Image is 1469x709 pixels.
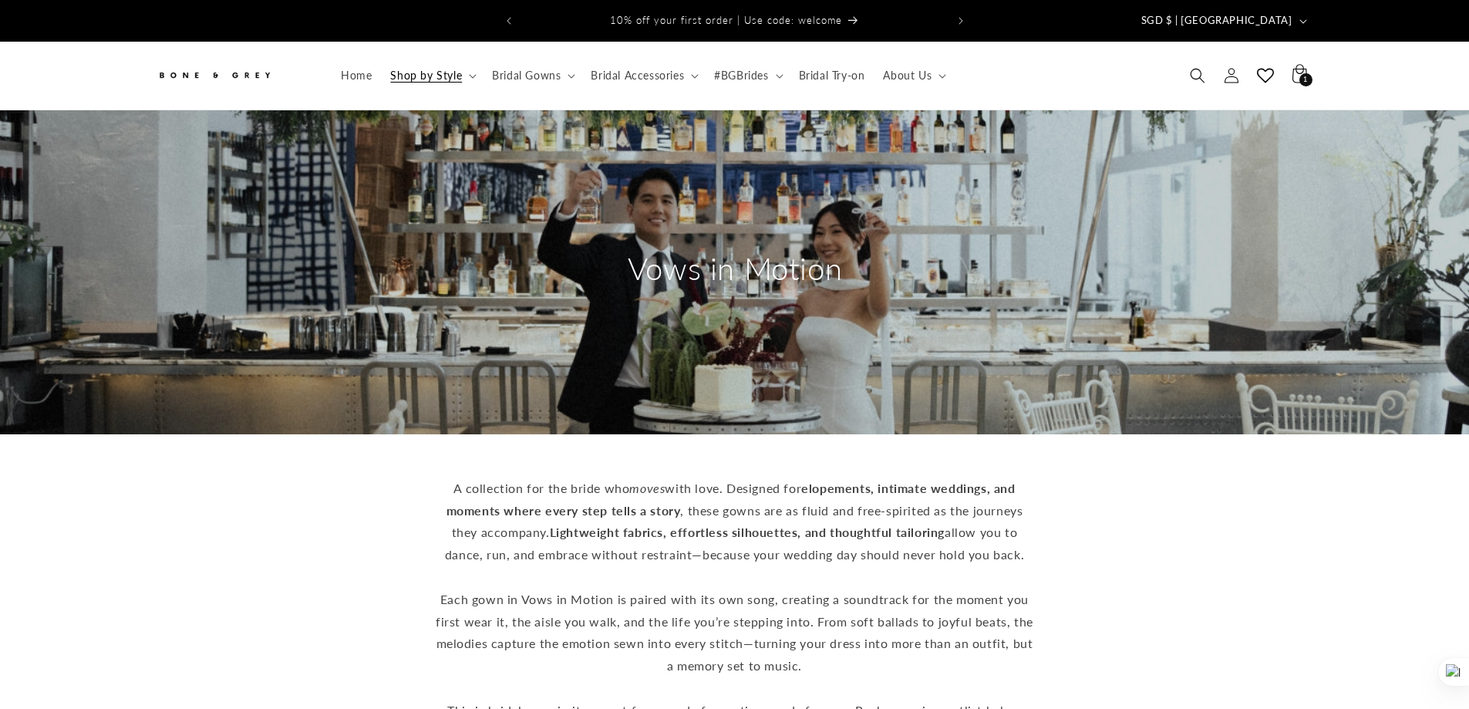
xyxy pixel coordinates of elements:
[714,69,768,83] span: #BGBrides
[799,69,865,83] span: Bridal Try-on
[1303,73,1308,86] span: 1
[1132,6,1313,35] button: SGD $ | [GEOGRAPHIC_DATA]
[581,59,705,92] summary: Bridal Accessories
[550,525,945,539] strong: Lightweight fabrics, effortless silhouettes, and thoughtful tailoring
[588,248,881,289] h2: Vows in Motion
[381,59,483,92] summary: Shop by Style
[341,69,372,83] span: Home
[157,62,272,88] img: Bone and Grey Bridal
[492,69,561,83] span: Bridal Gowns
[874,59,952,92] summary: About Us
[883,69,932,83] span: About Us
[610,14,842,26] span: 10% off your first order | Use code: welcome
[591,69,684,83] span: Bridal Accessories
[150,57,316,94] a: Bone and Grey Bridal
[1141,13,1292,29] span: SGD $ | [GEOGRAPHIC_DATA]
[446,481,1016,518] strong: elopements, intimate weddings, and moments where every step tells a story
[483,59,581,92] summary: Bridal Gowns
[705,59,789,92] summary: #BGBrides
[944,6,978,35] button: Next announcement
[790,59,874,92] a: Bridal Try-on
[492,6,526,35] button: Previous announcement
[1181,59,1215,93] summary: Search
[629,481,665,495] em: moves
[332,59,381,92] a: Home
[390,69,462,83] span: Shop by Style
